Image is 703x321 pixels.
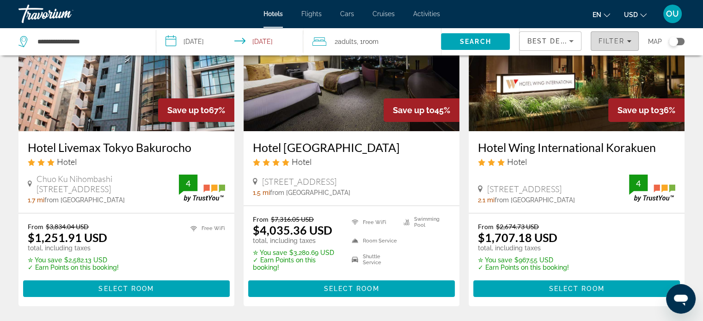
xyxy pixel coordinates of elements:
span: ✮ You save [478,256,512,264]
a: Select Room [248,282,455,292]
button: Select Room [23,280,230,297]
p: ✓ Earn Points on this booking! [28,264,119,271]
span: Select Room [549,285,604,292]
span: from [GEOGRAPHIC_DATA] [44,196,125,204]
li: Swimming Pool [399,215,450,229]
span: , 1 [357,35,379,48]
span: [STREET_ADDRESS] [487,184,562,194]
span: ✮ You save [253,249,287,256]
button: Toggle map [662,37,685,46]
span: en [593,11,601,18]
a: Hotel [GEOGRAPHIC_DATA] [253,140,450,154]
span: ✮ You save [28,256,62,264]
span: [STREET_ADDRESS] [262,176,336,187]
span: Select Room [324,285,379,292]
span: 2 [335,35,357,48]
a: Select Room [23,282,230,292]
span: Select Room [98,285,154,292]
button: Select Room [473,280,680,297]
span: OU [666,9,679,18]
span: Best Deals [527,37,575,45]
button: Travelers: 2 adults, 0 children [303,28,441,55]
ins: $1,707.18 USD [478,230,557,244]
p: total, including taxes [28,244,119,252]
a: Activities [413,10,440,18]
del: $3,834.04 USD [46,223,89,230]
a: Travorium [18,2,111,26]
li: Free WiFi [347,215,398,229]
div: 3 star Hotel [478,157,675,167]
ins: $1,251.91 USD [28,230,107,244]
div: 67% [158,98,234,122]
a: Hotel Wing International Korakuen [478,140,675,154]
span: Room [363,38,379,45]
a: Hotels [263,10,283,18]
p: total, including taxes [478,244,569,252]
span: Hotel [507,157,527,167]
span: Search [460,38,491,45]
p: total, including taxes [253,237,340,244]
li: Room Service [347,234,398,248]
span: Filter [598,37,624,45]
div: 4 [629,178,648,189]
li: Free WiFi [186,223,225,234]
button: User Menu [660,4,685,24]
button: Change currency [624,8,647,21]
div: 4 star Hotel [253,157,450,167]
button: Change language [593,8,610,21]
button: Select check in and out date [156,28,303,55]
a: Cars [340,10,354,18]
button: Filters [591,31,639,51]
p: $2,582.13 USD [28,256,119,264]
p: ✓ Earn Points on this booking! [478,264,569,271]
span: Hotel [292,157,312,167]
span: 1.7 mi [28,196,44,204]
span: Save up to [167,105,209,115]
span: From [478,223,494,230]
span: From [28,223,43,230]
p: ✓ Earn Points on this booking! [253,256,340,271]
mat-select: Sort by [527,36,574,47]
span: Adults [338,38,357,45]
img: TrustYou guest rating badge [629,175,675,202]
div: 4 [179,178,197,189]
div: 45% [384,98,459,122]
p: $3,280.69 USD [253,249,340,256]
img: TrustYou guest rating badge [179,175,225,202]
a: Cruises [373,10,395,18]
a: Flights [301,10,322,18]
a: Hotel Livemax Tokyo Bakurocho [28,140,225,154]
span: Save up to [617,105,659,115]
iframe: Button to launch messaging window [666,284,696,314]
span: 1.5 mi [253,189,270,196]
span: Chuo Ku Nihombashi [STREET_ADDRESS] [37,174,179,194]
div: 36% [608,98,685,122]
span: Hotel [57,157,77,167]
span: USD [624,11,638,18]
del: $7,316.05 USD [271,215,314,223]
del: $2,674.73 USD [496,223,539,230]
span: Save up to [393,105,434,115]
span: From [253,215,269,223]
div: 3 star Hotel [28,157,225,167]
li: Shuttle Service [347,253,398,266]
p: $967.55 USD [478,256,569,264]
button: Select Room [248,280,455,297]
button: Search [441,33,510,50]
input: Search hotel destination [37,35,142,48]
ins: $4,035.36 USD [253,223,332,237]
span: from [GEOGRAPHIC_DATA] [495,196,575,204]
span: Map [648,35,662,48]
span: from [GEOGRAPHIC_DATA] [270,189,350,196]
a: Select Room [473,282,680,292]
span: 2.1 mi [478,196,495,204]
